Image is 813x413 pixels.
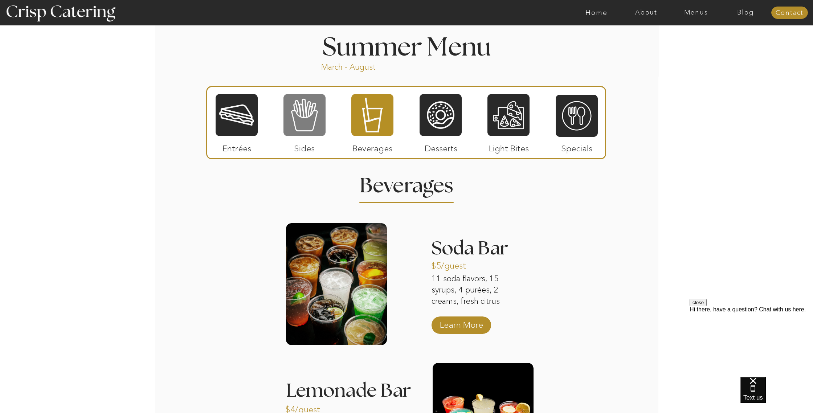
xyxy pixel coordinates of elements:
a: Contact [771,9,808,17]
p: 11 soda flavors, 15 syrups, 4 purées, 2 creams, fresh citrus [432,273,522,308]
p: Beverages [348,136,396,157]
p: Sides [280,136,328,157]
iframe: podium webchat widget bubble [740,377,813,413]
h3: Soda Bar [432,239,532,259]
a: Blog [721,9,771,16]
p: Entrées [213,136,261,157]
h3: Lemonade Bar [286,381,413,401]
p: Light Bites [485,136,533,157]
a: Learn More [437,312,486,334]
iframe: podium webchat widget prompt [690,299,813,386]
p: March - August [321,62,421,70]
a: Home [572,9,621,16]
a: About [621,9,671,16]
h1: Summer Menu [306,35,507,57]
a: Menus [671,9,721,16]
h2: Beverages [359,176,454,190]
p: Desserts [417,136,465,157]
p: Specials [552,136,601,157]
p: $5/guest [431,253,479,274]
